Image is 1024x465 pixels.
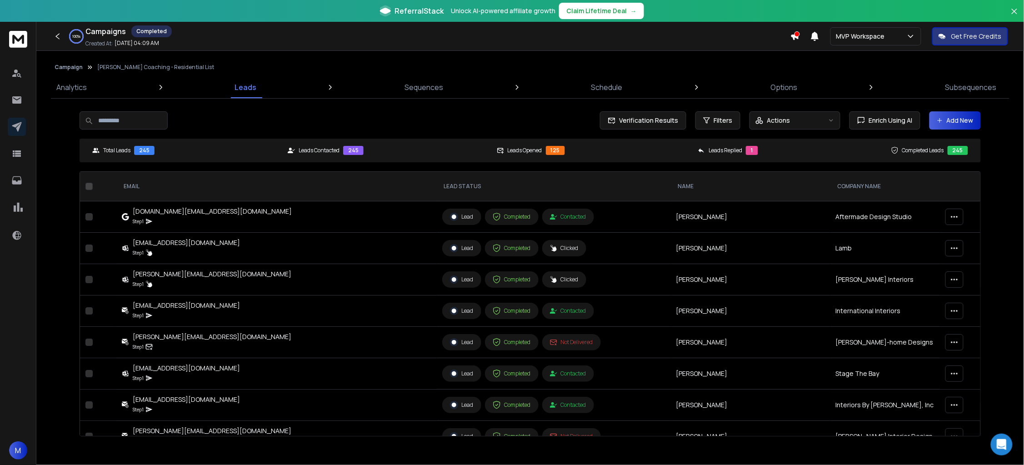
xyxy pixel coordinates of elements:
[600,111,686,130] button: Verification Results
[940,76,1002,98] a: Subsequences
[450,401,474,409] div: Lead
[133,248,144,257] p: Step 1
[399,76,449,98] a: Sequences
[9,441,27,460] button: M
[97,64,214,71] p: [PERSON_NAME] Coaching - Residential List
[830,327,940,358] td: [PERSON_NAME]-home Designs
[493,275,531,284] div: Completed
[450,213,474,221] div: Lead
[550,401,586,409] div: Contacted
[671,390,830,421] td: [PERSON_NAME]
[72,34,80,39] p: 100 %
[343,146,364,155] div: 245
[133,301,240,310] div: [EMAIL_ADDRESS][DOMAIN_NAME]
[746,146,758,155] div: 1
[133,364,240,373] div: [EMAIL_ADDRESS][DOMAIN_NAME]
[767,116,790,125] p: Actions
[493,213,531,221] div: Completed
[230,76,262,98] a: Leads
[830,264,940,295] td: [PERSON_NAME] Interiors
[51,76,92,98] a: Analytics
[765,76,803,98] a: Options
[830,172,940,201] th: Company Name
[451,6,555,15] p: Unlock AI-powered affiliate growth
[405,82,443,93] p: Sequences
[55,64,83,71] button: Campaign
[836,32,889,41] p: MVP Workspace
[116,172,436,201] th: EMAIL
[849,111,920,130] button: Enrich Using AI
[133,311,144,320] p: Step 1
[902,147,944,154] p: Completed Leads
[550,339,593,346] div: Not Delivered
[929,111,981,130] button: Add New
[830,233,940,264] td: Lamb
[1009,5,1020,27] button: Close banner
[616,116,679,125] span: Verification Results
[830,358,940,390] td: Stage The Bay
[133,270,291,279] div: [PERSON_NAME][EMAIL_ADDRESS][DOMAIN_NAME]
[131,25,172,37] div: Completed
[932,27,1008,45] button: Get Free Credits
[591,82,623,93] p: Schedule
[133,426,291,435] div: [PERSON_NAME][EMAIL_ADDRESS][DOMAIN_NAME]
[450,244,474,252] div: Lead
[395,5,444,16] span: ReferralStack
[830,295,940,327] td: International Interiors
[830,201,940,233] td: Aftermade Design Studio
[235,82,257,93] p: Leads
[450,432,474,440] div: Lead
[770,82,797,93] p: Options
[951,32,1002,41] p: Get Free Credits
[945,82,997,93] p: Subsequences
[508,147,542,154] p: Leads Opened
[133,395,240,404] div: [EMAIL_ADDRESS][DOMAIN_NAME]
[115,40,159,47] p: [DATE] 04:09 AM
[493,338,531,346] div: Completed
[550,276,579,283] div: Clicked
[671,264,830,295] td: [PERSON_NAME]
[695,111,740,130] button: Filters
[493,432,531,440] div: Completed
[450,307,474,315] div: Lead
[550,245,579,252] div: Clicked
[450,338,474,346] div: Lead
[671,201,830,233] td: [PERSON_NAME]
[133,342,144,351] p: Step 1
[133,280,144,289] p: Step 1
[133,374,144,383] p: Step 1
[586,76,628,98] a: Schedule
[550,307,586,315] div: Contacted
[550,370,586,377] div: Contacted
[133,405,144,414] p: Step 1
[134,146,155,155] div: 245
[133,332,291,341] div: [PERSON_NAME][EMAIL_ADDRESS][DOMAIN_NAME]
[133,238,240,247] div: [EMAIL_ADDRESS][DOMAIN_NAME]
[550,433,593,440] div: Not Delivered
[450,370,474,378] div: Lead
[299,147,340,154] p: Leads Contacted
[550,213,586,220] div: Contacted
[450,275,474,284] div: Lead
[493,401,531,409] div: Completed
[671,172,830,201] th: NAME
[830,421,940,452] td: [PERSON_NAME] Interior Design
[671,295,830,327] td: [PERSON_NAME]
[830,390,940,421] td: Interiors By [PERSON_NAME], Inc
[948,146,968,155] div: 245
[493,370,531,378] div: Completed
[133,217,144,226] p: Step 1
[133,207,292,216] div: [DOMAIN_NAME][EMAIL_ADDRESS][DOMAIN_NAME]
[559,3,644,19] button: Claim Lifetime Deal→
[671,421,830,452] td: [PERSON_NAME]
[671,327,830,358] td: [PERSON_NAME]
[56,82,87,93] p: Analytics
[630,6,637,15] span: →
[709,147,742,154] p: Leads Replied
[493,307,531,315] div: Completed
[85,26,126,37] h1: Campaigns
[714,116,733,125] span: Filters
[865,116,913,125] span: Enrich Using AI
[671,233,830,264] td: [PERSON_NAME]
